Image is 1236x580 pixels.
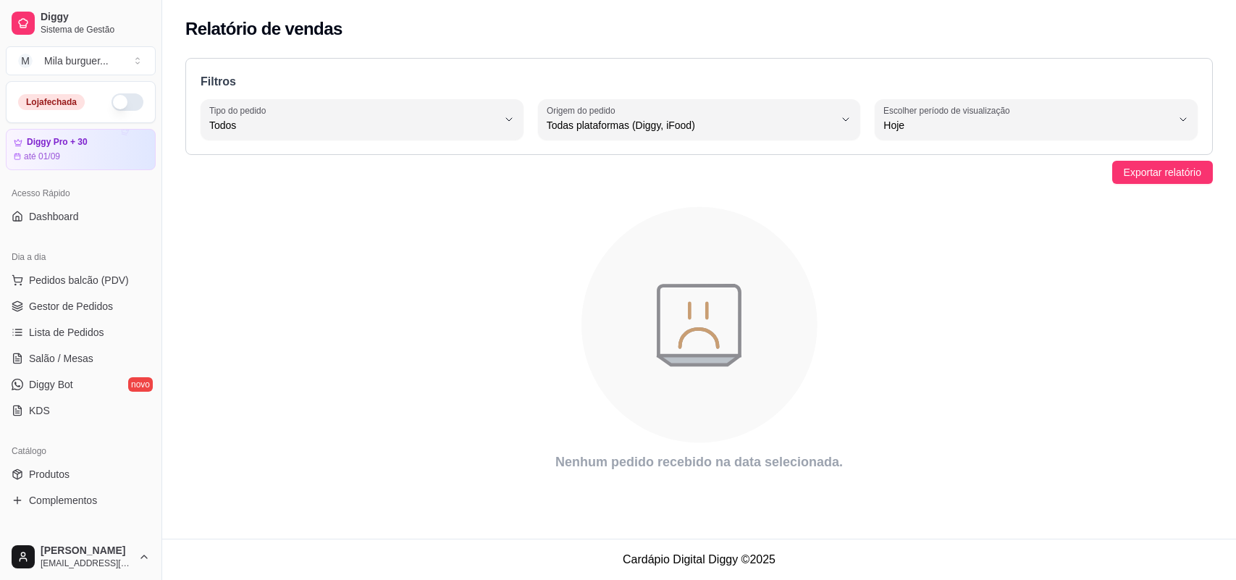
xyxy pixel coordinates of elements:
div: Mila burguer ... [44,54,109,68]
a: DiggySistema de Gestão [6,6,156,41]
a: Diggy Pro + 30até 01/09 [6,129,156,170]
span: Exportar relatório [1124,164,1201,180]
label: Origem do pedido [547,104,620,117]
button: Pedidos balcão (PDV) [6,269,156,292]
a: Salão / Mesas [6,347,156,370]
a: Diggy Botnovo [6,373,156,396]
div: Acesso Rápido [6,182,156,205]
span: Sistema de Gestão [41,24,150,35]
div: Dia a dia [6,245,156,269]
article: Diggy Pro + 30 [27,137,88,148]
span: [EMAIL_ADDRESS][DOMAIN_NAME] [41,558,133,569]
a: Gestor de Pedidos [6,295,156,318]
button: Alterar Status [112,93,143,111]
span: KDS [29,403,50,418]
span: Complementos [29,493,97,508]
label: Tipo do pedido [209,104,271,117]
h2: Relatório de vendas [185,17,342,41]
label: Escolher período de visualização [883,104,1014,117]
span: Salão / Mesas [29,351,93,366]
div: animation [185,198,1213,452]
article: até 01/09 [24,151,60,162]
span: Diggy [41,11,150,24]
span: Dashboard [29,209,79,224]
button: Select a team [6,46,156,75]
div: Loja fechada [18,94,85,110]
article: Nenhum pedido recebido na data selecionada. [185,452,1213,472]
button: Exportar relatório [1112,161,1213,184]
span: Diggy Bot [29,377,73,392]
div: Catálogo [6,440,156,463]
button: Escolher período de visualizaçãoHoje [875,99,1198,140]
span: Pedidos balcão (PDV) [29,273,129,287]
a: KDS [6,399,156,422]
button: Origem do pedidoTodas plataformas (Diggy, iFood) [538,99,861,140]
span: Todos [209,118,497,133]
a: Produtos [6,463,156,486]
footer: Cardápio Digital Diggy © 2025 [162,539,1236,580]
span: Todas plataformas (Diggy, iFood) [547,118,835,133]
span: Lista de Pedidos [29,325,104,340]
span: Hoje [883,118,1172,133]
button: [PERSON_NAME][EMAIL_ADDRESS][DOMAIN_NAME] [6,539,156,574]
span: [PERSON_NAME] [41,545,133,558]
a: Complementos [6,489,156,512]
span: Gestor de Pedidos [29,299,113,314]
a: Dashboard [6,205,156,228]
span: Produtos [29,467,70,482]
span: M [18,54,33,68]
button: Tipo do pedidoTodos [201,99,524,140]
a: Lista de Pedidos [6,321,156,344]
p: Filtros [201,73,1198,91]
